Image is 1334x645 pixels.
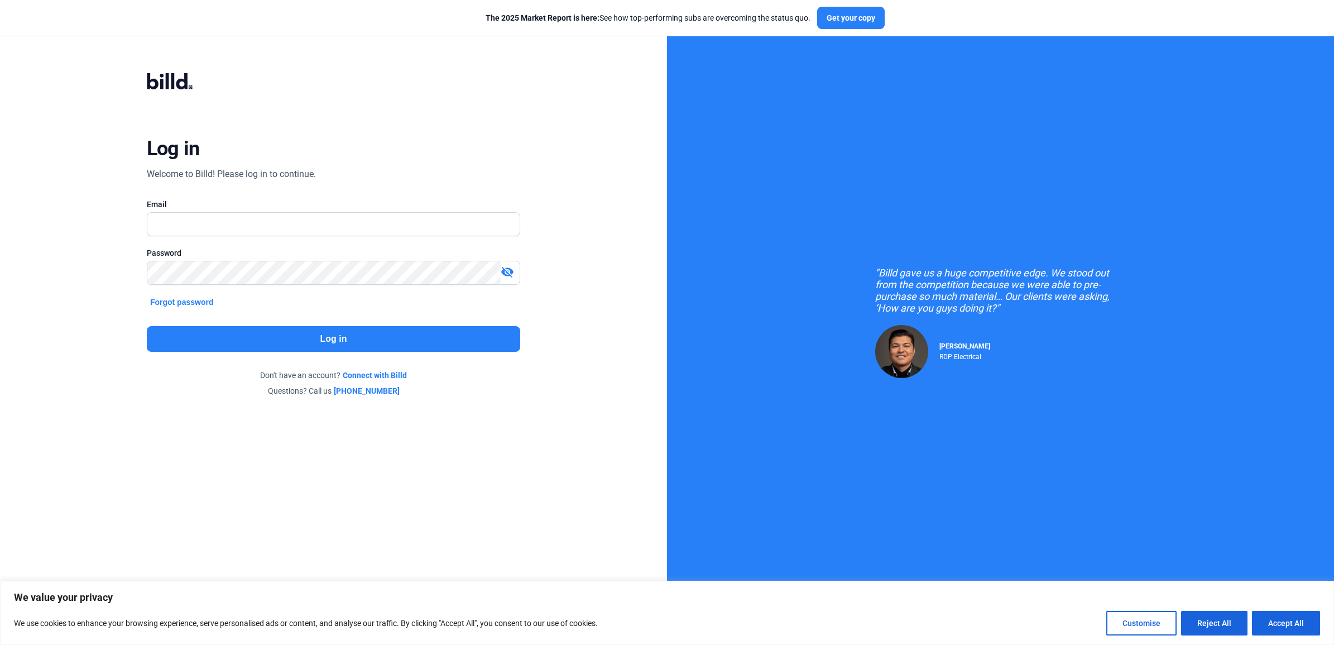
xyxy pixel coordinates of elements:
button: Forgot password [147,296,217,308]
div: Don't have an account? [147,370,520,381]
div: Questions? Call us [147,385,520,396]
div: Email [147,199,520,210]
span: The 2025 Market Report is here: [486,13,599,22]
img: Raul Pacheco [875,325,928,378]
div: See how top-performing subs are overcoming the status quo. [486,12,810,23]
div: Welcome to Billd! Please log in to continue. [147,168,316,181]
button: Get your copy [817,7,885,29]
button: Customise [1106,611,1177,636]
span: [PERSON_NAME] [939,342,990,350]
button: Log in [147,326,520,352]
mat-icon: visibility_off [501,265,514,279]
div: RDP Electrical [939,350,990,361]
p: We value your privacy [14,591,1320,604]
button: Accept All [1252,611,1320,636]
a: Connect with Billd [343,370,407,381]
a: [PHONE_NUMBER] [334,385,400,396]
p: We use cookies to enhance your browsing experience, serve personalised ads or content, and analys... [14,617,598,630]
div: "Billd gave us a huge competitive edge. We stood out from the competition because we were able to... [875,267,1126,314]
button: Reject All [1181,611,1247,636]
div: Password [147,247,520,259]
div: Log in [147,136,200,161]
